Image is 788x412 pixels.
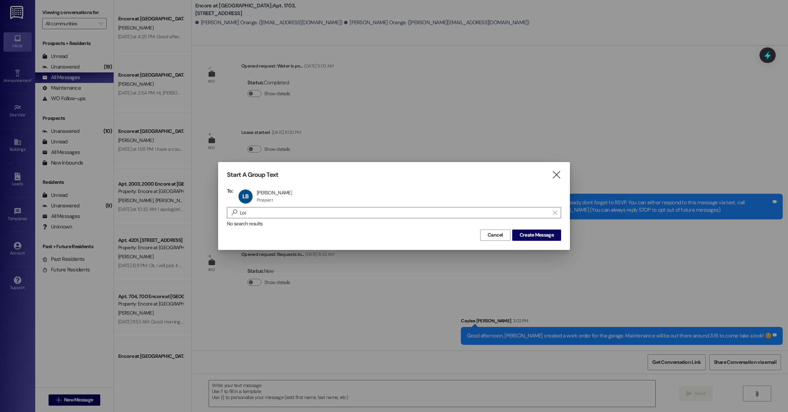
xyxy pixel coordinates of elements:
button: Clear text [549,207,561,218]
button: Create Message [512,230,561,241]
i:  [553,210,557,215]
span: Cancel [488,231,503,239]
div: Prospect [257,197,273,203]
i:  [229,209,240,216]
span: Create Message [520,231,554,239]
span: LB [242,193,248,200]
button: Cancel [480,230,510,241]
input: Search for any contact or apartment [240,208,549,218]
h3: Start A Group Text [227,171,278,179]
i:  [552,171,561,179]
div: No search results [227,220,561,227]
h3: To: [227,188,233,194]
div: [PERSON_NAME] [257,189,292,196]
